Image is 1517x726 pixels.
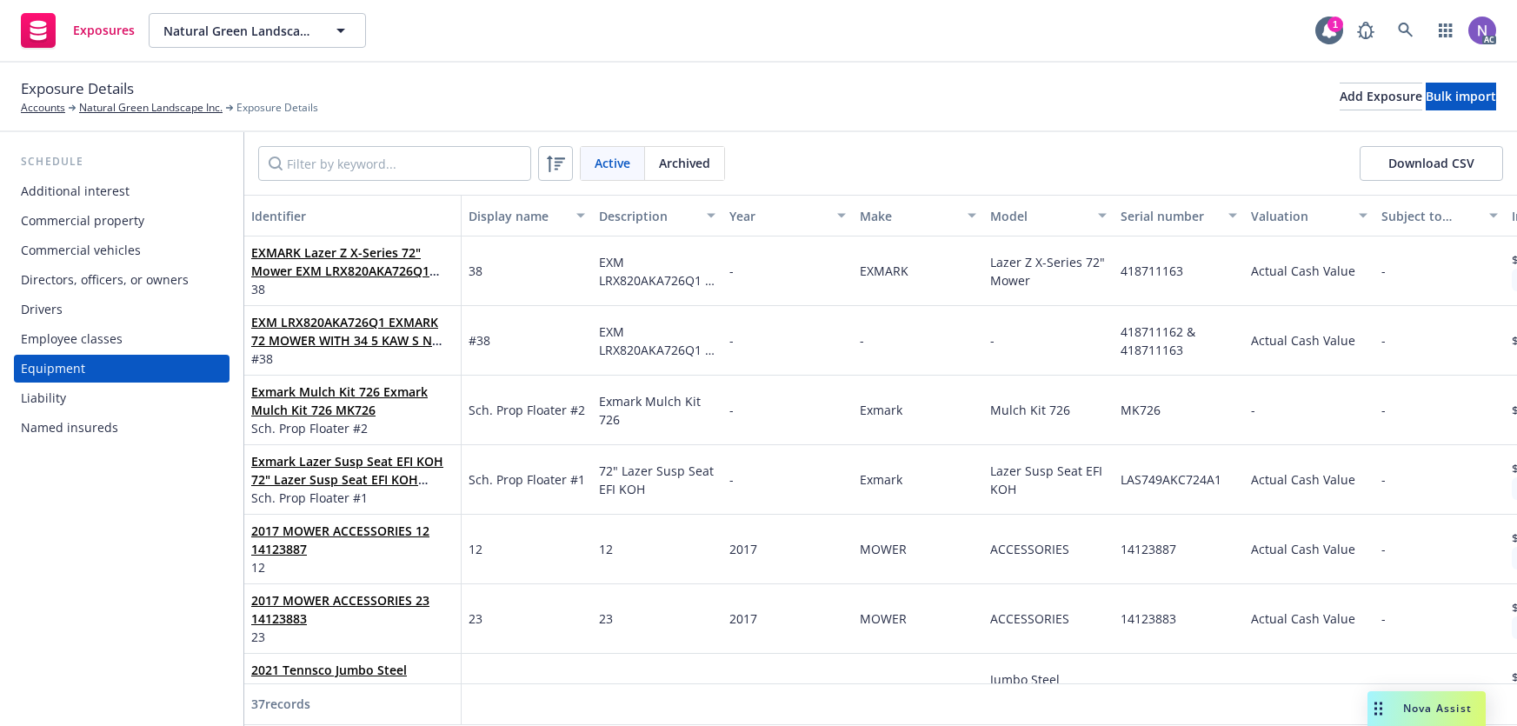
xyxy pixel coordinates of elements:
[258,146,531,181] input: Filter by keyword...
[599,463,717,497] span: 72" Lazer Susp Seat EFI KOH
[729,402,734,418] span: -
[729,207,827,225] div: Year
[14,236,230,264] a: Commercial vehicles
[251,350,454,368] span: #38
[469,540,482,558] span: 12
[1114,195,1244,236] button: Serial number
[729,263,734,279] span: -
[14,266,230,294] a: Directors, officers, or owners
[599,610,613,627] span: 23
[149,13,366,48] button: Natural Green Landscape Inc.
[251,280,454,298] span: 38
[1381,541,1386,557] span: -
[990,402,1070,418] span: Mulch Kit 726
[251,419,454,437] span: Sch. Prop Floater #2
[14,207,230,235] a: Commercial property
[1381,263,1386,279] span: -
[595,154,630,172] span: Active
[251,661,454,697] span: 2021 Tennsco Jumbo Steel Storage Cabinet 33 599399
[251,523,429,557] a: 2017 MOWER ACCESSORIES 12 14123887
[251,207,454,225] div: Identifier
[21,207,144,235] div: Commercial property
[599,207,696,225] div: Description
[1360,146,1503,181] button: Download CSV
[860,207,957,225] div: Make
[14,414,230,442] a: Named insureds
[1244,195,1374,236] button: Valuation
[469,679,482,697] span: 33
[251,452,454,489] span: Exmark Lazer Susp Seat EFI KOH 72" Lazer Susp Seat EFI KOH LAS749AKC724A1
[251,592,429,627] a: 2017 MOWER ACCESSORIES 23 14123883
[21,236,141,264] div: Commercial vehicles
[1251,541,1355,557] span: Actual Cash Value
[251,489,454,507] span: Sch. Prop Floater #1
[599,541,613,557] span: 12
[21,296,63,323] div: Drivers
[990,332,995,349] span: -
[469,331,490,350] span: #38
[1381,332,1386,349] span: -
[1251,610,1355,627] span: Actual Cash Value
[14,355,230,383] a: Equipment
[599,680,613,696] span: 33
[251,662,409,696] a: 2021 Tennsco Jumbo Steel Storage Cabinet 33 599399
[1251,207,1348,225] div: Valuation
[14,384,230,412] a: Liability
[1121,263,1183,279] span: 418711163
[14,325,230,353] a: Employee classes
[990,254,1108,289] span: Lazer Z X-Series 72" Mower
[599,393,704,428] span: Exmark Mulch Kit 726
[729,680,757,696] span: 2021
[469,401,585,419] span: Sch. Prop Floater #2
[1403,701,1472,716] span: Nova Assist
[1381,471,1386,488] span: -
[860,471,902,488] span: Exmark
[1121,323,1199,358] span: 418711162 & 418711163
[1381,680,1386,696] span: -
[1121,471,1221,488] span: LAS749AKC724A1
[163,22,314,40] span: Natural Green Landscape Inc.
[1327,17,1343,32] div: 1
[860,541,907,557] span: MOWER
[860,263,908,279] span: EXMARK
[729,541,757,557] span: 2017
[251,243,454,280] span: EXMARK Lazer Z X-Series 72" Mower EXM LRX820AKA726Q1 EXMARK 72 MOWER WITH 34 5 KAW S N 418711163 ...
[251,453,443,506] a: Exmark Lazer Susp Seat EFI KOH 72" Lazer Susp Seat EFI KOH LAS749AKC724A1
[659,154,710,172] span: Archived
[1251,471,1355,488] span: Actual Cash Value
[1468,17,1496,44] img: photo
[21,100,65,116] a: Accounts
[79,100,223,116] a: Natural Green Landscape Inc.
[1381,207,1479,225] div: Subject to motor vehicle insurance law
[469,470,585,489] span: Sch. Prop Floater #1
[990,671,1083,706] span: Jumbo Steel Storage Cabinet
[990,207,1088,225] div: Model
[990,610,1069,627] span: ACCESSORIES
[853,195,983,236] button: Make
[21,77,134,100] span: Exposure Details
[1426,83,1496,110] button: Bulk import
[592,195,722,236] button: Description
[990,463,1106,497] span: Lazer Susp Seat EFI KOH
[21,414,118,442] div: Named insureds
[1121,402,1161,418] span: MK726
[983,195,1114,236] button: Model
[729,332,734,349] span: -
[729,610,757,627] span: 2017
[990,541,1069,557] span: ACCESSORIES
[599,323,719,523] span: EXM LRX820AKA726Q1 EXMARK 72 MOWER WITH 34 5 KAW S N 418711162; EXM LRX820AKA726Q1 EXMARK 72 MOWE...
[251,696,310,712] span: 37 records
[21,325,123,353] div: Employee classes
[14,296,230,323] a: Drivers
[1367,691,1389,726] div: Drag to move
[251,558,454,576] span: 12
[251,628,454,646] span: 23
[1121,541,1176,557] span: 14123887
[860,332,864,349] span: -
[1121,610,1176,627] span: 14123883
[14,153,230,170] div: Schedule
